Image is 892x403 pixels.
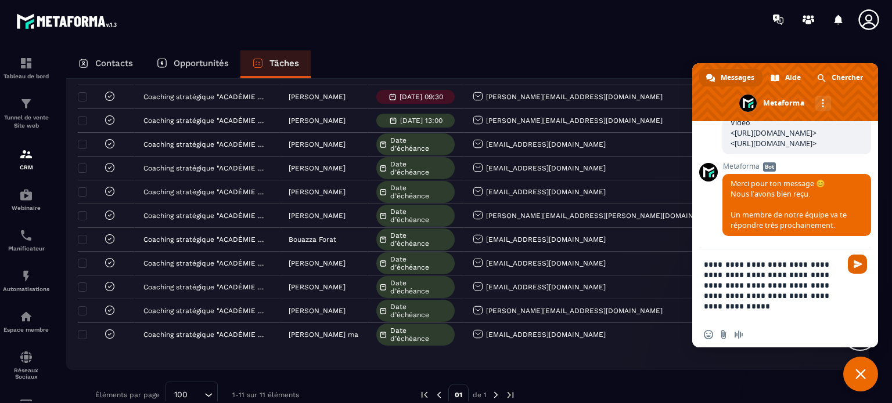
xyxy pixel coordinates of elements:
[699,69,762,86] div: Messages
[390,279,452,295] span: Date d’échéance
[785,69,801,86] span: Aide
[734,330,743,339] span: Message audio
[143,235,268,244] p: Coaching stratégique "ACADÉMIE RÉSURGENCE"
[3,326,49,333] p: Espace membre
[3,245,49,252] p: Planificateur
[3,367,49,380] p: Réseaux Sociaux
[3,179,49,220] a: automationsautomationsWebinaire
[390,255,452,271] span: Date d’échéance
[390,160,452,176] span: Date d’échéance
[143,331,268,339] p: Coaching stratégique "ACADÉMIE RÉSURGENCE"
[289,307,346,315] p: [PERSON_NAME]
[722,162,871,170] span: Metaforma
[810,69,871,86] div: Chercher
[3,164,49,170] p: CRM
[390,184,452,200] span: Date d’échéance
[19,350,33,364] img: social-network
[170,389,192,401] span: 100
[815,96,831,111] div: Autres canaux
[434,390,444,400] img: prev
[289,331,358,339] p: [PERSON_NAME] ma
[19,188,33,202] img: automations
[390,136,452,153] span: Date d’échéance
[143,188,268,196] p: Coaching stratégique "ACADÉMIE RÉSURGENCE"
[19,97,33,111] img: formation
[143,212,268,220] p: Coaching stratégique "ACADÉMIE RÉSURGENCE"
[3,205,49,211] p: Webinaire
[400,117,443,125] p: [DATE] 13:00
[704,330,713,339] span: Insérer un emoji
[390,208,452,224] span: Date d’échéance
[143,307,268,315] p: Coaching stratégique "ACADÉMIE RÉSURGENCE"
[3,73,49,79] p: Tableau de bord
[473,390,487,400] p: de 1
[3,139,49,179] a: formationformationCRM
[192,389,202,401] input: Search for option
[16,10,121,32] img: logo
[3,48,49,88] a: formationformationTableau de bord
[764,69,809,86] div: Aide
[143,259,268,267] p: Coaching stratégique "ACADÉMIE RÉSURGENCE"
[289,283,346,291] p: [PERSON_NAME]
[731,179,847,230] span: Merci pour ton message 😊 Nous l’avons bien reçu. Un membre de notre équipe va te répondre très pr...
[721,69,754,86] span: Messages
[289,212,346,220] p: [PERSON_NAME]
[3,88,49,139] a: formationformationTunnel de vente Site web
[240,50,311,78] a: Tâches
[3,342,49,389] a: social-networksocial-networkRéseaux Sociaux
[66,50,145,78] a: Contacts
[145,50,240,78] a: Opportunités
[390,326,452,343] span: Date d’échéance
[143,140,268,148] p: Coaching stratégique "ACADÉMIE RÉSURGENCE"
[3,286,49,292] p: Automatisations
[289,235,336,244] p: Bouazza Forat
[505,390,516,400] img: next
[289,188,346,196] p: [PERSON_NAME]
[3,301,49,342] a: automationsautomationsEspace membre
[143,117,268,125] p: Coaching stratégique "ACADÉMIE RÉSURGENCE"
[3,260,49,301] a: automationsautomationsAutomatisations
[390,231,452,248] span: Date d’échéance
[95,391,160,399] p: Éléments par page
[3,114,49,130] p: Tunnel de vente Site web
[719,330,728,339] span: Envoyer un fichier
[843,357,878,391] div: Fermer le chat
[3,220,49,260] a: schedulerschedulerPlanificateur
[289,164,346,172] p: [PERSON_NAME]
[232,391,299,399] p: 1-11 sur 11 éléments
[400,93,443,101] p: [DATE] 09:30
[269,58,299,68] p: Tâches
[390,303,452,319] span: Date d’échéance
[848,255,867,274] span: Envoyer
[704,259,841,322] textarea: Entrez votre message...
[19,147,33,161] img: formation
[491,390,501,400] img: next
[143,93,268,101] p: Coaching stratégique "ACADÉMIE RÉSURGENCE"
[143,283,268,291] p: Coaching stratégique "ACADÉMIE RÉSURGENCE"
[95,58,133,68] p: Contacts
[763,162,776,172] span: Bot
[419,390,430,400] img: prev
[832,69,863,86] span: Chercher
[19,56,33,70] img: formation
[289,140,346,148] p: [PERSON_NAME]
[174,58,229,68] p: Opportunités
[289,93,346,101] p: [PERSON_NAME]
[19,269,33,283] img: automations
[289,117,346,125] p: [PERSON_NAME]
[19,310,33,324] img: automations
[289,259,346,267] p: [PERSON_NAME]
[19,228,33,242] img: scheduler
[143,164,268,172] p: Coaching stratégique "ACADÉMIE RÉSURGENCE"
